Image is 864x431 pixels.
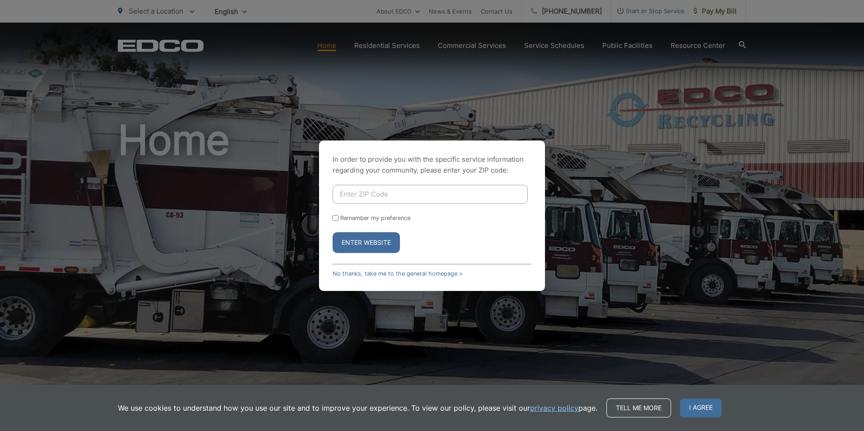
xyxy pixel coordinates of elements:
button: Enter Website [333,232,400,253]
input: Enter ZIP Code [333,185,528,204]
p: In order to provide you with the specific service information regarding your community, please en... [333,154,531,176]
a: No thanks, take me to the general homepage > [333,270,463,277]
a: privacy policy [530,403,578,413]
a: Tell me more [606,398,671,417]
label: Remember my preference [340,215,410,221]
span: I agree [680,398,722,417]
p: We use cookies to understand how you use our site and to improve your experience. To view our pol... [118,403,597,413]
